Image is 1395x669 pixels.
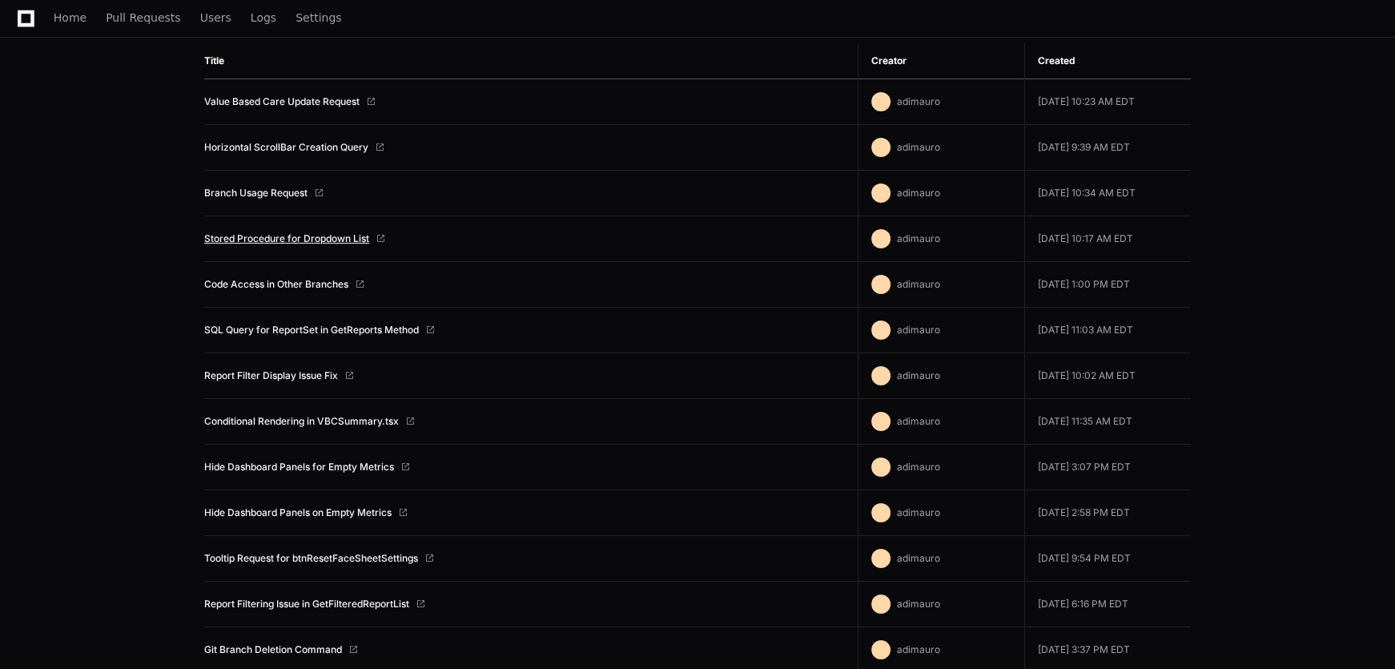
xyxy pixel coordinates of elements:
span: adimauro [897,278,940,290]
th: Creator [858,43,1024,79]
a: Git Branch Deletion Command [204,643,342,656]
span: Pull Requests [106,13,180,22]
td: [DATE] 1:00 PM EDT [1024,262,1191,308]
span: adimauro [897,187,940,199]
span: adimauro [897,506,940,518]
a: Horizontal ScrollBar Creation Query [204,141,368,154]
th: Created [1024,43,1191,79]
td: [DATE] 9:54 PM EDT [1024,536,1191,582]
span: adimauro [897,324,940,336]
span: adimauro [897,232,940,244]
a: Stored Procedure for Dropdown List [204,232,369,245]
td: [DATE] 11:35 AM EDT [1024,399,1191,445]
a: Report Filter Display Issue Fix [204,369,338,382]
span: adimauro [897,461,940,473]
a: Hide Dashboard Panels for Empty Metrics [204,461,394,474]
td: [DATE] 10:23 AM EDT [1024,79,1191,125]
a: Report Filtering Issue in GetFilteredReportList [204,598,409,611]
a: Tooltip Request for btnResetFaceSheetSettings [204,552,418,565]
td: [DATE] 3:07 PM EDT [1024,445,1191,490]
td: [DATE] 6:16 PM EDT [1024,582,1191,627]
td: [DATE] 11:03 AM EDT [1024,308,1191,353]
span: Home [54,13,86,22]
span: adimauro [897,141,940,153]
a: Hide Dashboard Panels on Empty Metrics [204,506,392,519]
span: Logs [251,13,276,22]
span: adimauro [897,552,940,564]
td: [DATE] 10:17 AM EDT [1024,216,1191,262]
span: adimauro [897,95,940,107]
a: Branch Usage Request [204,187,308,199]
span: adimauro [897,369,940,381]
td: [DATE] 10:02 AM EDT [1024,353,1191,399]
th: Title [204,43,858,79]
span: adimauro [897,415,940,427]
span: Settings [295,13,341,22]
td: [DATE] 9:39 AM EDT [1024,125,1191,171]
a: Code Access in Other Branches [204,278,348,291]
a: Value Based Care Update Request [204,95,360,108]
span: Users [200,13,231,22]
td: [DATE] 10:34 AM EDT [1024,171,1191,216]
span: adimauro [897,643,940,655]
a: Conditional Rendering in VBCSummary.tsx [204,415,399,428]
td: [DATE] 2:58 PM EDT [1024,490,1191,536]
a: SQL Query for ReportSet in GetReports Method [204,324,419,337]
span: adimauro [897,598,940,610]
